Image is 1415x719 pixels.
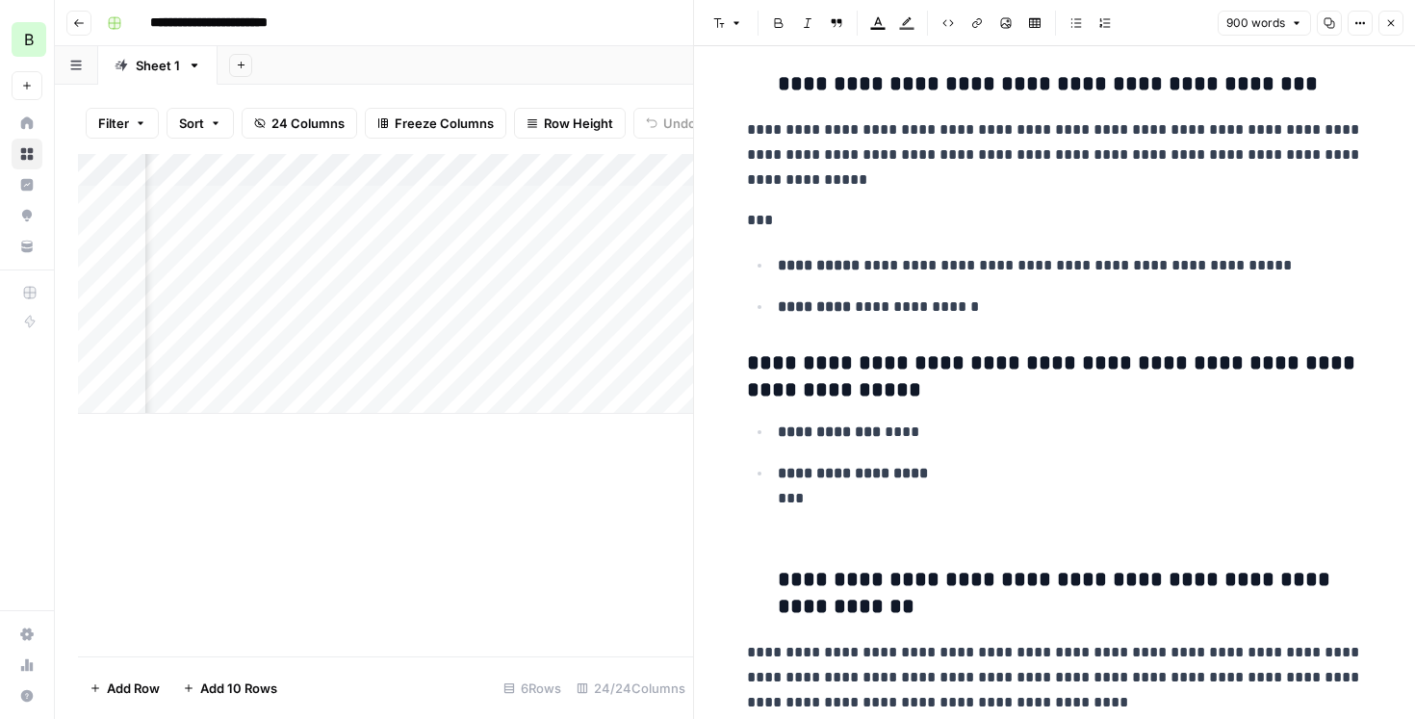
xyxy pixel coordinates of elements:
[633,108,708,139] button: Undo
[1226,14,1285,32] span: 900 words
[514,108,626,139] button: Row Height
[200,679,277,698] span: Add 10 Rows
[544,114,613,133] span: Row Height
[179,114,204,133] span: Sort
[98,46,218,85] a: Sheet 1
[365,108,506,139] button: Freeze Columns
[12,200,42,231] a: Opportunities
[12,108,42,139] a: Home
[496,673,569,704] div: 6 Rows
[167,108,234,139] button: Sort
[271,114,345,133] span: 24 Columns
[1218,11,1311,36] button: 900 words
[12,139,42,169] a: Browse
[663,114,696,133] span: Undo
[12,15,42,64] button: Workspace: Blindspot
[98,114,129,133] span: Filter
[86,108,159,139] button: Filter
[107,679,160,698] span: Add Row
[395,114,494,133] span: Freeze Columns
[12,650,42,680] a: Usage
[12,169,42,200] a: Insights
[24,28,34,51] span: B
[569,673,693,704] div: 24/24 Columns
[171,673,289,704] button: Add 10 Rows
[12,231,42,262] a: Your Data
[242,108,357,139] button: 24 Columns
[78,673,171,704] button: Add Row
[136,56,180,75] div: Sheet 1
[12,680,42,711] button: Help + Support
[12,619,42,650] a: Settings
